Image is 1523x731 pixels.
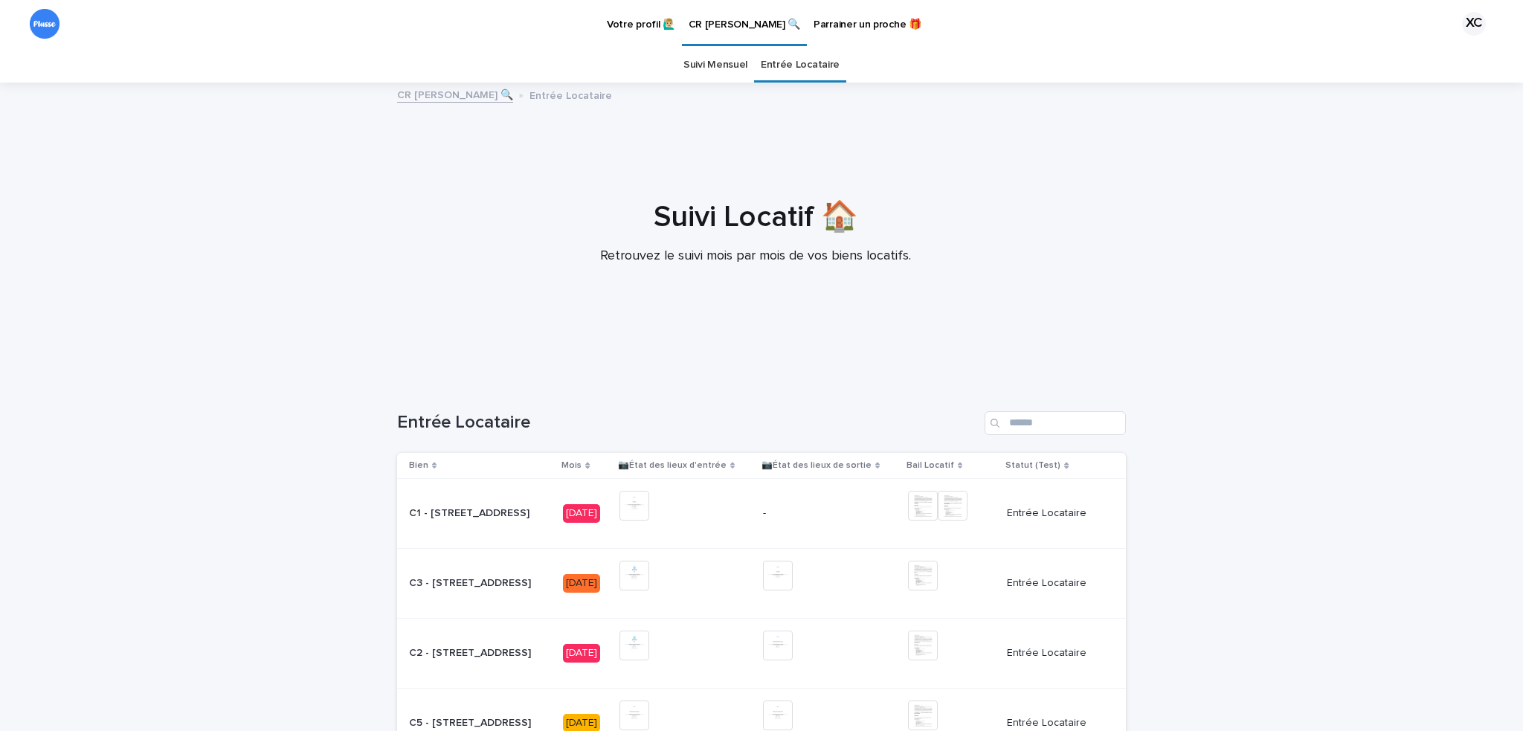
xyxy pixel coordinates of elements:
a: Entrée Locataire [761,48,840,83]
p: Statut (Test) [1005,457,1060,474]
p: 📷État des lieux de sortie [761,457,872,474]
tr: C1 - [STREET_ADDRESS]C1 - [STREET_ADDRESS] [DATE]-Entrée Locataire [397,479,1126,549]
img: ikanw4mtTZ62gj712f5C [30,9,59,39]
tr: C2 - [STREET_ADDRESS]C2 - [STREET_ADDRESS] [DATE]Entrée Locataire [397,618,1126,688]
p: - [763,507,887,520]
p: C3 - 52 Rue Varichon-Lyon-69008-Chambre 3 [409,574,534,590]
p: Entrée Locataire [1007,507,1102,520]
p: Bien [409,457,428,474]
h1: Suivi Locatif 🏠 [391,199,1120,235]
div: XC [1462,12,1486,36]
p: C1 - 52 Rue Varichon-Lyon-69008-Chambre 1 [409,504,532,520]
tr: C3 - [STREET_ADDRESS]C3 - [STREET_ADDRESS] [DATE]Entrée Locataire [397,548,1126,618]
h1: Entrée Locataire [397,412,979,434]
p: Retrouvez le suivi mois par mois de vos biens locatifs. [458,248,1053,265]
div: [DATE] [563,504,600,523]
p: Entrée Locataire [1007,717,1102,730]
a: CR [PERSON_NAME] 🔍 [397,86,513,103]
p: Entrée Locataire [529,86,612,103]
a: Suivi Mensuel [683,48,747,83]
p: Mois [561,457,582,474]
div: [DATE] [563,644,600,663]
p: 📷État des lieux d'entrée [618,457,727,474]
p: Entrée Locataire [1007,647,1102,660]
input: Search [985,411,1126,435]
p: C2 - 52 Rue Varichon-Lyon-69008-Chambre 2 [409,644,534,660]
p: Bail Locatif [907,457,954,474]
div: [DATE] [563,574,600,593]
p: C5 - 52 Rue Varichon-Lyon-69008-Chambre 5 [409,714,534,730]
p: Entrée Locataire [1007,577,1102,590]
